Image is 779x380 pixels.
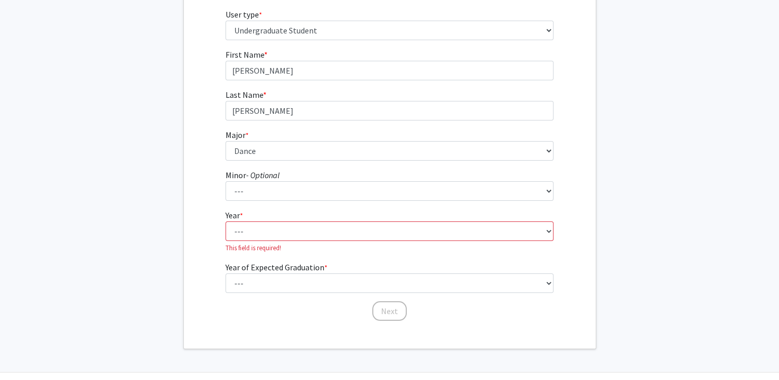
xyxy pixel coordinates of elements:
button: Next [372,301,407,321]
label: Year [226,209,243,221]
span: First Name [226,49,264,60]
label: Major [226,129,249,141]
p: This field is required! [226,243,553,253]
iframe: Chat [8,334,44,372]
span: Last Name [226,90,263,100]
label: Minor [226,169,280,181]
label: Year of Expected Graduation [226,261,327,273]
label: User type [226,8,262,21]
i: - Optional [246,170,280,180]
